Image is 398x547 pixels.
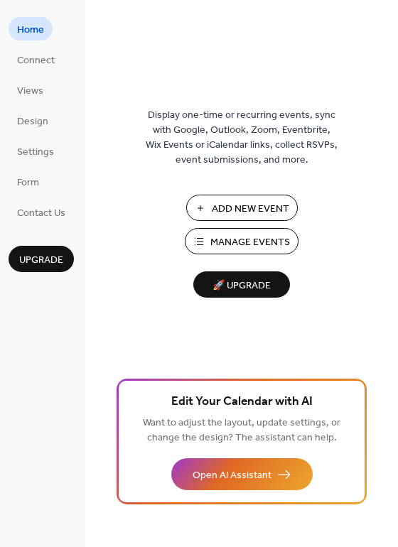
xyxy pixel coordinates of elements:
[9,17,53,40] a: Home
[171,458,313,490] button: Open AI Assistant
[193,271,290,298] button: 🚀 Upgrade
[9,246,74,272] button: Upgrade
[185,228,298,254] button: Manage Events
[186,195,298,221] button: Add New Event
[212,202,289,217] span: Add New Event
[210,235,290,250] span: Manage Events
[17,23,44,38] span: Home
[9,48,63,71] a: Connect
[17,206,65,221] span: Contact Us
[9,170,48,193] a: Form
[17,175,39,190] span: Form
[146,108,338,168] span: Display one-time or recurring events, sync with Google, Outlook, Zoom, Eventbrite, Wix Events or ...
[17,114,48,129] span: Design
[17,53,55,68] span: Connect
[9,200,74,224] a: Contact Us
[17,145,54,160] span: Settings
[202,276,281,296] span: 🚀 Upgrade
[193,468,271,483] span: Open AI Assistant
[143,413,340,448] span: Want to adjust the layout, update settings, or change the design? The assistant can help.
[171,392,313,412] span: Edit Your Calendar with AI
[19,253,63,268] span: Upgrade
[9,139,63,163] a: Settings
[9,109,57,132] a: Design
[17,84,43,99] span: Views
[9,78,52,102] a: Views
